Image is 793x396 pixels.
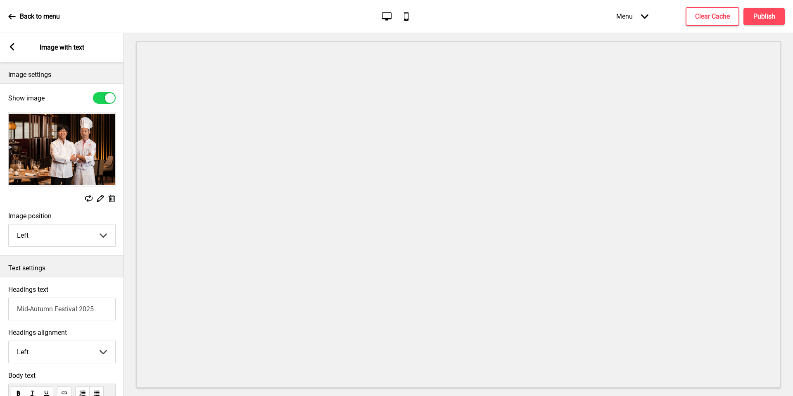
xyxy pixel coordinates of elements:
label: Headings alignment [8,329,116,336]
h4: Clear Cache [695,12,730,21]
a: Back to menu [8,5,60,28]
button: Clear Cache [686,7,739,26]
img: Image [9,112,115,186]
h4: Publish [753,12,775,21]
label: Show image [8,94,45,102]
p: Back to menu [20,12,60,21]
label: Headings text [8,286,48,293]
p: Text settings [8,264,116,273]
span: Body text [8,372,116,379]
p: Image with text [40,43,84,52]
label: Image position [8,212,116,220]
button: Publish [743,8,785,25]
p: Image settings [8,70,116,79]
div: Menu [608,4,657,29]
